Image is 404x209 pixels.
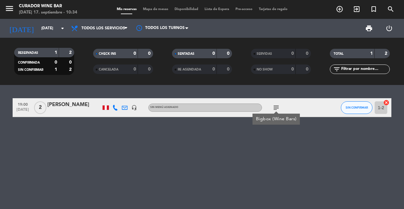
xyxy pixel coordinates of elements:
[385,51,389,56] strong: 2
[387,5,395,13] i: search
[19,3,77,9] div: Curador Wine Bar
[59,25,66,32] i: arrow_drop_down
[370,51,373,56] strong: 1
[34,101,46,114] span: 2
[18,68,43,71] span: SIN CONFIRMAR
[99,52,116,55] span: CHECK INS
[212,51,215,56] strong: 0
[55,67,57,72] strong: 1
[69,50,73,55] strong: 2
[232,8,256,11] span: Pre-acceso
[131,105,137,110] i: headset_mic
[346,106,368,109] span: SIN CONFIRMAR
[227,67,231,71] strong: 0
[212,67,215,71] strong: 0
[81,26,125,31] span: Todos los servicios
[55,60,57,65] strong: 0
[257,68,273,71] span: NO SHOW
[134,51,136,56] strong: 0
[15,100,31,108] span: 19:00
[256,116,297,122] div: Bigbox (Wine Bars)
[336,5,343,13] i: add_circle_outline
[291,67,294,71] strong: 0
[257,52,272,55] span: SERVIDAS
[306,51,310,56] strong: 0
[5,21,38,35] i: [DATE]
[365,25,373,32] span: print
[227,51,231,56] strong: 0
[341,101,372,114] button: SIN CONFIRMAR
[148,67,152,71] strong: 0
[150,106,178,109] span: Sin menú asignado
[383,99,389,106] i: cancel
[19,9,77,16] div: [DATE] 17. septiembre - 10:34
[385,25,393,32] i: power_settings_new
[15,108,31,115] span: [DATE]
[333,65,341,73] i: filter_list
[114,8,140,11] span: Mis reservas
[353,5,360,13] i: exit_to_app
[370,5,377,13] i: turned_in_not
[47,101,101,109] div: [PERSON_NAME]
[201,8,232,11] span: Lista de Espera
[99,68,118,71] span: CANCELADA
[334,52,343,55] span: TOTAL
[5,4,14,13] i: menu
[341,66,389,73] input: Filtrar por nombre...
[256,8,291,11] span: Tarjetas de regalo
[291,51,294,56] strong: 0
[178,68,201,71] span: RE AGENDADA
[379,19,399,38] div: LOG OUT
[306,67,310,71] strong: 0
[134,67,136,71] strong: 0
[272,104,280,111] i: subject
[69,60,73,65] strong: 0
[5,4,14,15] button: menu
[18,61,40,64] span: CONFIRMADA
[178,52,194,55] span: SENTADAS
[55,50,57,55] strong: 1
[171,8,201,11] span: Disponibilidad
[69,67,73,72] strong: 2
[148,51,152,56] strong: 0
[18,51,38,54] span: RESERVADAS
[140,8,171,11] span: Mapa de mesas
